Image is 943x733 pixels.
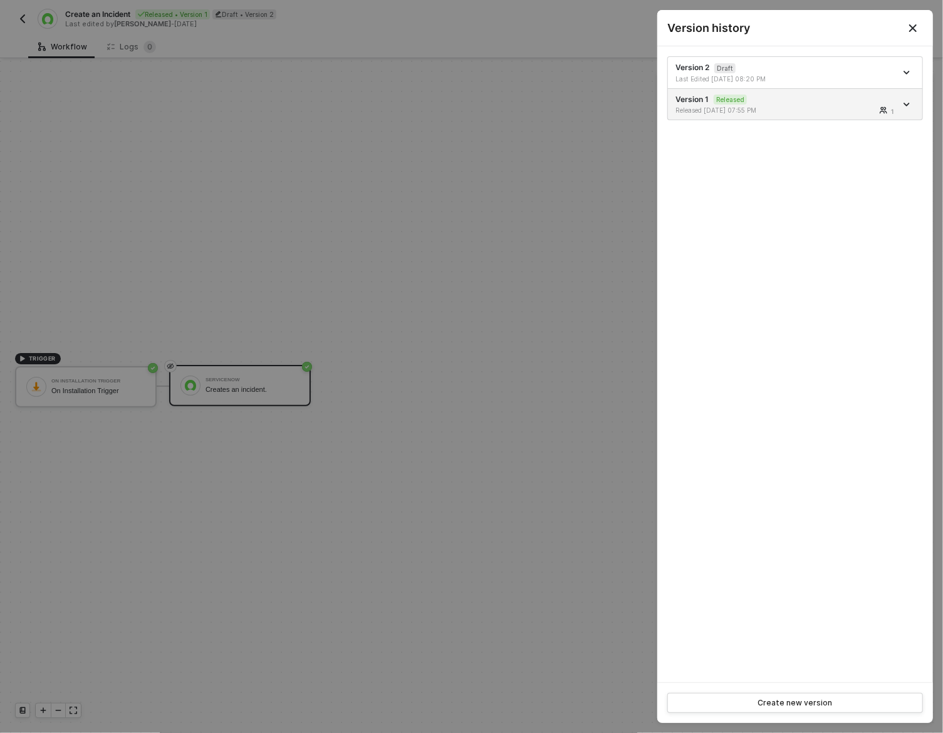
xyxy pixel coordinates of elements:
[675,74,788,83] div: Last Edited [DATE] 08:20 PM
[667,693,923,713] button: Create new version
[714,63,736,73] sup: Draft
[667,20,923,36] div: Version history
[904,101,912,108] span: icon-arrow-down
[758,698,833,708] div: Create new version
[893,10,933,46] button: Close
[675,62,896,83] div: Version 2
[880,106,888,114] span: icon-users
[675,106,788,115] div: Released [DATE] 07:55 PM
[891,106,894,116] div: 1
[675,94,896,115] div: Version 1
[714,95,747,105] sup: Released
[904,69,912,76] span: icon-arrow-down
